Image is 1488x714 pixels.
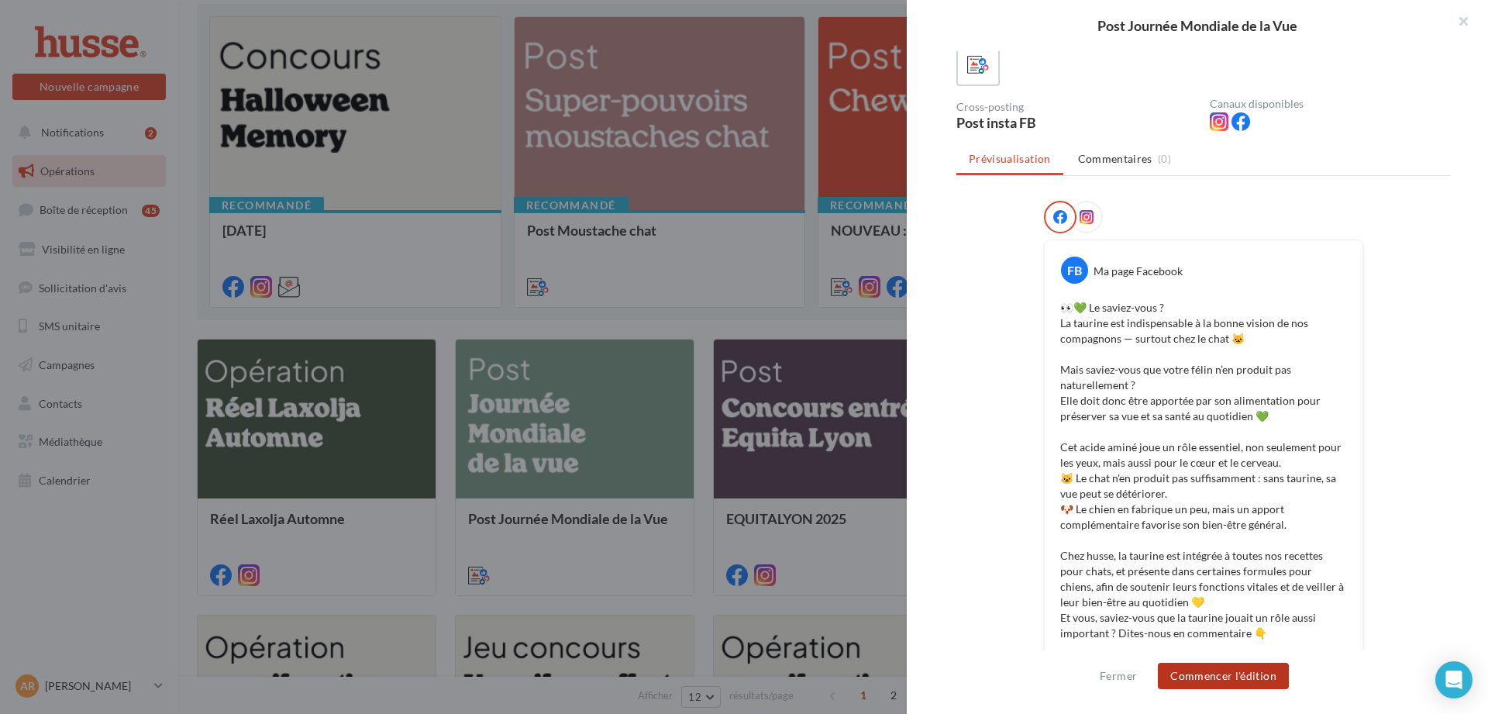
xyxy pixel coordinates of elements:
[1061,257,1088,284] div: FB
[1094,264,1183,279] div: Ma page Facebook
[1078,151,1152,167] span: Commentaires
[1158,663,1289,689] button: Commencer l'édition
[956,102,1197,112] div: Cross-posting
[956,116,1197,129] div: Post insta FB
[1060,300,1347,688] p: 👀💚 Le saviez-vous ? La taurine est indispensable à la bonne vision de nos compagnons — surtout ch...
[1210,98,1451,109] div: Canaux disponibles
[1158,153,1171,165] span: (0)
[1435,661,1472,698] div: Open Intercom Messenger
[932,19,1463,33] div: Post Journée Mondiale de la Vue
[1094,667,1143,685] button: Fermer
